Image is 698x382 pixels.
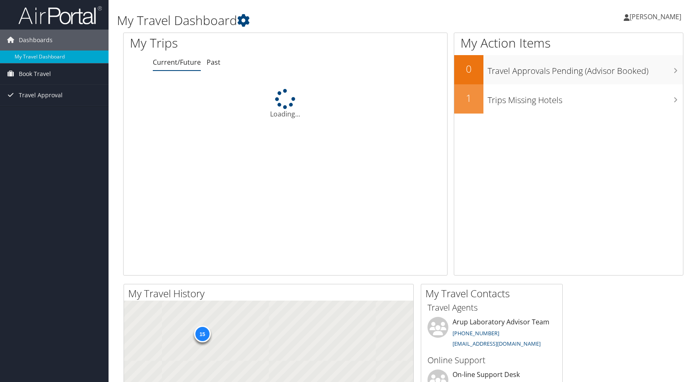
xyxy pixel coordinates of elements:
h3: Travel Approvals Pending (Advisor Booked) [488,61,683,77]
h1: My Trips [130,34,306,52]
div: Loading... [124,89,447,119]
h3: Trips Missing Hotels [488,90,683,106]
div: 15 [194,326,210,342]
h2: My Travel Contacts [425,286,562,301]
span: Dashboards [19,30,53,51]
h2: My Travel History [128,286,413,301]
a: [PERSON_NAME] [624,4,690,29]
h3: Travel Agents [427,302,556,314]
span: Book Travel [19,63,51,84]
h2: 1 [454,91,483,105]
span: [PERSON_NAME] [630,12,681,21]
a: Past [207,58,220,67]
a: [EMAIL_ADDRESS][DOMAIN_NAME] [453,340,541,347]
a: Current/Future [153,58,201,67]
a: [PHONE_NUMBER] [453,329,499,337]
span: Travel Approval [19,85,63,106]
a: 0Travel Approvals Pending (Advisor Booked) [454,55,683,84]
h2: 0 [454,62,483,76]
img: airportal-logo.png [18,5,102,25]
h3: Online Support [427,354,556,366]
a: 1Trips Missing Hotels [454,84,683,114]
h1: My Action Items [454,34,683,52]
h1: My Travel Dashboard [117,12,499,29]
li: Arup Laboratory Advisor Team [423,317,560,351]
